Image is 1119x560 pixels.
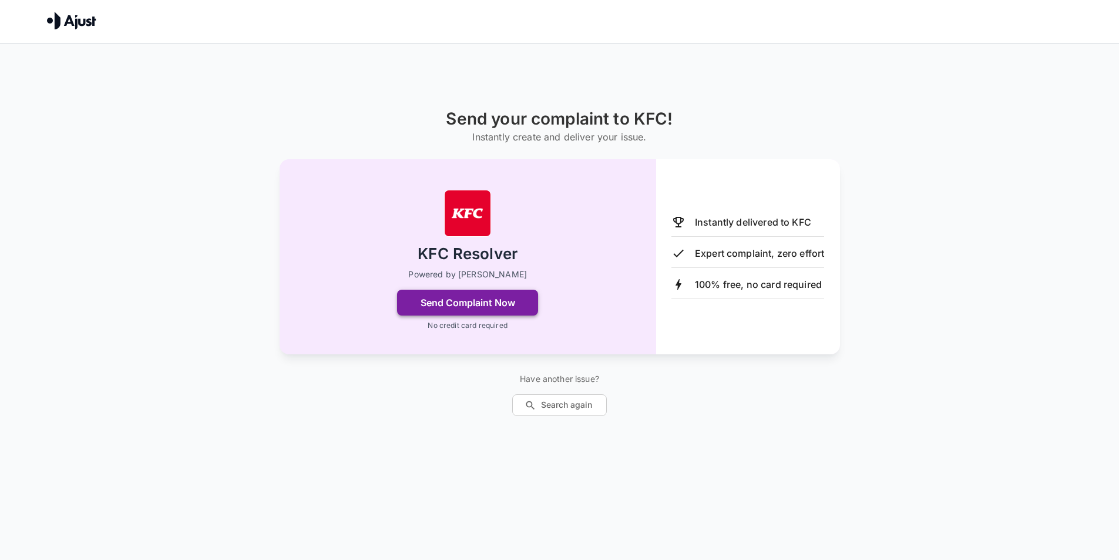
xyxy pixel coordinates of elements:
[695,246,824,260] p: Expert complaint, zero effort
[428,320,507,331] p: No credit card required
[418,244,518,264] h2: KFC Resolver
[397,290,538,316] button: Send Complaint Now
[446,109,673,129] h1: Send your complaint to KFC!
[444,190,491,237] img: KFC
[512,373,607,385] p: Have another issue?
[512,394,607,416] button: Search again
[695,215,811,229] p: Instantly delivered to KFC
[47,12,96,29] img: Ajust
[695,277,822,291] p: 100% free, no card required
[446,129,673,145] h6: Instantly create and deliver your issue.
[408,269,527,280] p: Powered by [PERSON_NAME]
